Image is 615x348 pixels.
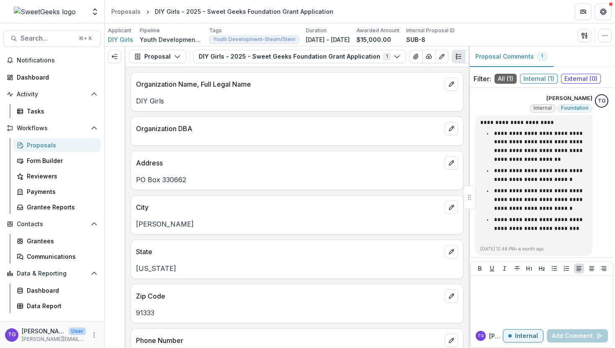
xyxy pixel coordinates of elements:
div: Form Builder [27,156,94,165]
p: Organization Name, Full Legal Name [136,79,441,89]
a: Grantee Reports [13,200,101,214]
p: Pipeline [140,27,160,34]
div: Theresa Gartland [478,334,484,338]
button: Plaintext view [452,50,465,63]
span: Contacts [17,221,87,228]
button: edit [445,122,458,135]
div: Proposals [111,7,141,16]
p: Youth Development General Operating [140,35,202,44]
a: DIY Girls [108,35,133,44]
button: Open Activity [3,88,101,101]
span: Foundation [561,105,589,111]
span: External ( 0 ) [561,74,601,84]
button: View Attached Files [409,50,423,63]
button: Open Data & Reporting [3,267,101,280]
p: [DATE] 12:48 PM • a month ago [480,246,587,252]
span: Youth Development-Steam/Stem [213,36,295,42]
button: Internal [503,329,543,343]
button: Align Center [587,263,597,273]
p: SUB-8 [406,35,425,44]
div: Theresa Gartland [8,332,16,338]
button: Partners [575,3,592,20]
div: Tasks [27,107,94,116]
p: [PERSON_NAME] [136,219,458,229]
p: [PERSON_NAME] [546,94,592,103]
div: DIY Girls - 2025 - Sweet Geeks Foundation Grant Application [155,7,333,16]
button: PDF view [465,50,478,63]
p: Internal [515,333,538,340]
button: Strike [512,263,522,273]
p: [DATE] - [DATE] [306,35,350,44]
button: Open Contacts [3,217,101,231]
button: edit [445,201,458,214]
button: Add Comment [547,329,608,343]
p: 91333 [136,308,458,318]
button: Italicize [500,263,510,273]
a: Communications [13,250,101,263]
a: Data Report [13,299,101,313]
button: Align Left [574,263,584,273]
button: Get Help [595,3,612,20]
button: Underline [487,263,497,273]
p: $15,000.00 [356,35,391,44]
button: More [89,330,99,340]
div: Reviewers [27,172,94,180]
button: edit [445,289,458,303]
p: Awarded Amount [356,27,400,34]
button: Bold [475,263,485,273]
button: Bullet List [549,263,559,273]
span: Workflows [17,125,87,132]
a: Payments [13,185,101,198]
span: All ( 1 ) [495,74,517,84]
span: Notifications [17,57,97,64]
button: Open entity switcher [89,3,101,20]
a: Proposals [13,138,101,152]
div: Dashboard [27,286,94,295]
nav: breadcrumb [108,5,337,18]
button: Open Workflows [3,121,101,135]
p: [PERSON_NAME] [489,332,503,340]
button: Heading 1 [524,263,534,273]
button: Expand left [108,50,121,63]
a: Grantees [13,234,101,248]
p: Internal Proposal ID [406,27,455,34]
a: Proposals [108,5,144,18]
div: ⌘ + K [77,34,94,43]
p: Applicant [108,27,131,34]
span: Search... [20,34,74,42]
button: Proposal [129,50,186,63]
p: User [69,327,86,335]
button: Heading 2 [537,263,547,273]
span: Internal [533,105,552,111]
p: PO Box 330662 [136,175,458,185]
div: Grantee Reports [27,203,94,211]
button: edit [445,245,458,258]
button: Ordered List [561,263,571,273]
button: edit [445,156,458,170]
span: Data & Reporting [17,270,87,277]
a: Dashboard [13,284,101,297]
div: Data Report [27,302,94,310]
button: Edit as form [435,50,448,63]
button: Notifications [3,54,101,67]
span: Internal ( 1 ) [520,74,558,84]
p: Zip Code [136,291,441,301]
p: City [136,202,441,212]
button: edit [445,77,458,91]
div: Payments [27,187,94,196]
a: Dashboard [3,70,101,84]
img: SweetGeeks logo [14,7,76,17]
p: [PERSON_NAME][EMAIL_ADDRESS][DOMAIN_NAME] [22,335,86,343]
div: Communications [27,252,94,261]
a: Reviewers [13,169,101,183]
button: Search... [3,30,101,47]
div: Grantees [27,237,94,245]
button: Proposal Comments [469,46,553,67]
a: Tasks [13,104,101,118]
button: Align Right [599,263,609,273]
p: Duration [306,27,327,34]
p: State [136,247,441,257]
p: Phone Number [136,335,441,345]
p: Filter: [474,74,491,84]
